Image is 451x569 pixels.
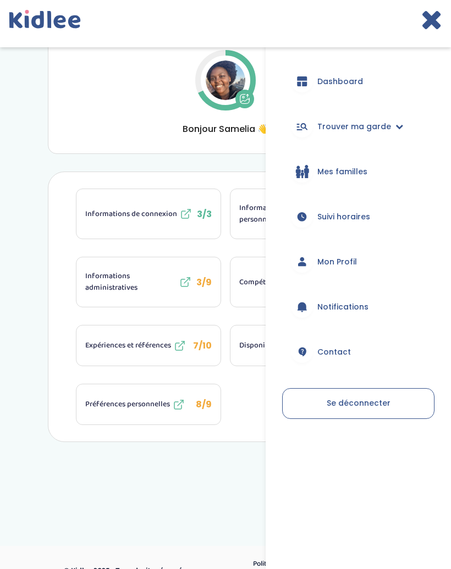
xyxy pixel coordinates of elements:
[282,152,435,191] a: Mes familles
[230,257,375,307] li: 4/7
[196,398,212,411] span: 8/9
[282,197,435,236] a: Suivi horaires
[230,325,375,366] button: Disponibilités 2/3
[317,166,367,178] span: Mes familles
[282,332,435,372] a: Contact
[317,211,370,223] span: Suivi horaires
[85,340,171,351] span: Expériences et références
[282,287,435,327] a: Notifications
[57,122,394,136] span: Bonjour Samelia 👋
[76,325,221,366] li: 7/10
[327,397,391,408] span: Se déconnecter
[76,257,221,307] li: 3/9
[230,325,375,366] li: 2/3
[206,60,245,100] img: Avatar
[230,189,375,239] button: Informations personnelles 13/15
[282,107,435,146] a: Trouver ma garde
[76,384,221,424] button: Préférences personnelles 8/9
[196,276,212,289] span: 3/9
[193,339,212,352] span: 7/10
[317,256,357,268] span: Mon Profil
[230,257,375,307] button: Compétences 4/7
[317,301,369,313] span: Notifications
[76,189,221,239] button: Informations de connexion 3/3
[317,121,391,132] span: Trouver ma garde
[85,208,177,220] span: Informations de connexion
[76,189,221,239] li: 3/3
[197,208,212,220] span: 3/3
[239,202,324,225] span: Informations personnelles
[76,257,221,307] button: Informations administratives 3/9
[282,388,435,419] a: Se déconnecter
[76,325,221,366] button: Expériences et références 7/10
[85,270,177,294] span: Informations administratives
[282,62,435,101] a: Dashboard
[76,384,221,425] li: 8/9
[317,76,363,87] span: Dashboard
[239,340,286,351] span: Disponibilités
[282,242,435,281] a: Mon Profil
[317,346,351,358] span: Contact
[230,189,375,239] li: 13/15
[239,277,285,288] span: Compétences
[85,399,170,410] span: Préférences personnelles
